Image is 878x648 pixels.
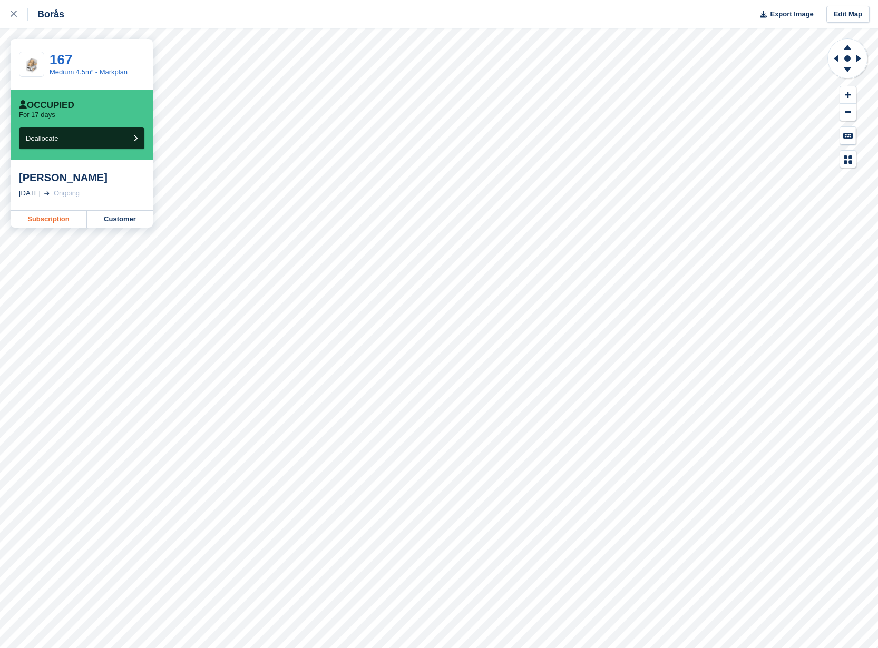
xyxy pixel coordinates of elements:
button: Map Legend [840,151,856,168]
img: arrow-right-light-icn-cde0832a797a2874e46488d9cf13f60e5c3a73dbe684e267c42b8395dfbc2abf.svg [44,191,50,195]
div: [PERSON_NAME] [19,171,144,184]
button: Deallocate [19,127,144,149]
div: Borås [28,8,64,21]
button: Zoom Out [840,104,856,121]
p: For 17 days [19,111,55,119]
a: 167 [50,52,72,67]
a: Subscription [11,211,87,228]
div: Occupied [19,100,74,111]
button: Zoom In [840,86,856,104]
a: Edit Map [826,6,870,23]
button: Keyboard Shortcuts [840,127,856,144]
a: Medium 4.5m² - Markplan [50,68,128,76]
img: 45-m-color-1_walls2.jpg [19,55,44,74]
div: Ongoing [54,188,80,199]
span: Export Image [770,9,813,19]
button: Export Image [754,6,814,23]
span: Deallocate [26,134,58,142]
a: Customer [87,211,153,228]
div: [DATE] [19,188,41,199]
